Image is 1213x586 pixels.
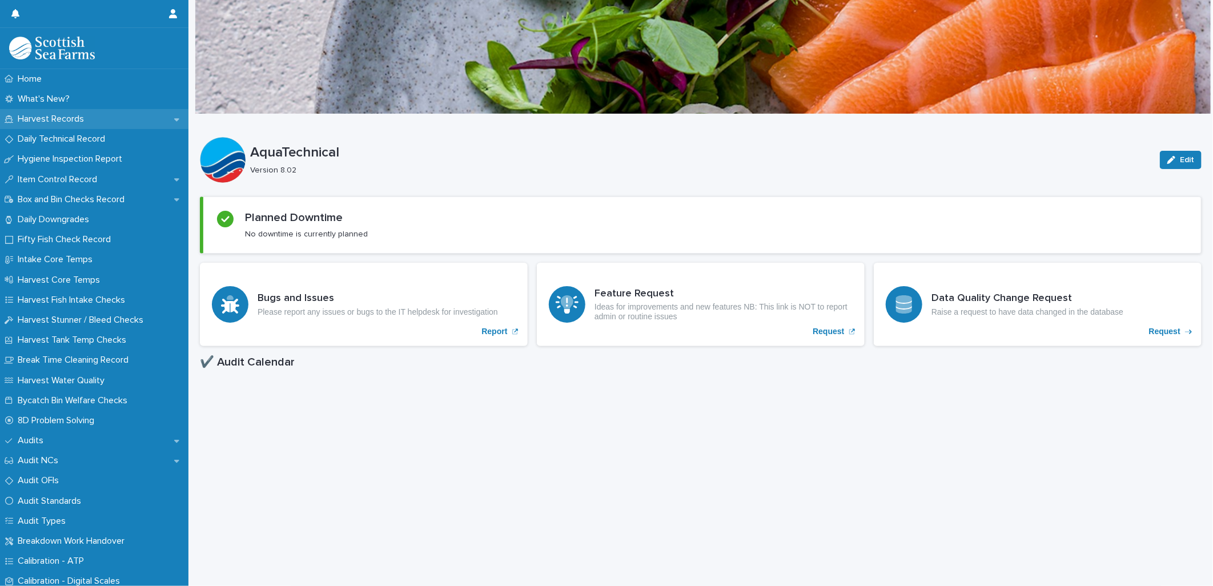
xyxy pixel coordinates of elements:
p: Harvest Stunner / Bleed Checks [13,315,152,326]
h3: Bugs and Issues [258,292,498,305]
a: Request [874,263,1202,346]
p: Daily Downgrades [13,214,98,225]
h3: Data Quality Change Request [931,292,1123,305]
p: No downtime is currently planned [245,229,368,239]
img: mMrefqRFQpe26GRNOUkG [9,37,95,59]
p: Version 8.02 [250,166,1146,175]
p: Audits [13,435,53,446]
a: Report [200,263,528,346]
a: Request [537,263,865,346]
p: Audit OFIs [13,475,68,486]
p: Calibration - ATP [13,556,93,567]
p: Request [813,327,844,336]
p: Audit NCs [13,455,67,466]
p: Box and Bin Checks Record [13,194,134,205]
p: Report [481,327,507,336]
p: Breakdown Work Handover [13,536,134,547]
p: Daily Technical Record [13,134,114,145]
p: AquaTechnical [250,145,1151,161]
h3: Feature Request [595,288,853,300]
p: Harvest Fish Intake Checks [13,295,134,306]
p: Harvest Records [13,114,93,125]
p: Fifty Fish Check Record [13,234,120,245]
p: Raise a request to have data changed in the database [931,307,1123,317]
p: What's New? [13,94,79,105]
p: Ideas for improvements and new features NB: This link is NOT to report admin or routine issues [595,302,853,322]
p: Harvest Water Quality [13,375,114,386]
button: Edit [1160,151,1202,169]
p: Harvest Tank Temp Checks [13,335,135,346]
p: Item Control Record [13,174,106,185]
p: Request [1149,327,1180,336]
p: Bycatch Bin Welfare Checks [13,395,136,406]
p: Harvest Core Temps [13,275,109,286]
p: Please report any issues or bugs to the IT helpdesk for investigation [258,307,498,317]
span: Edit [1180,156,1194,164]
p: Break Time Cleaning Record [13,355,138,366]
h1: ✔️ Audit Calendar [200,355,1202,369]
h2: Planned Downtime [245,211,343,224]
p: Audit Standards [13,496,90,507]
p: Intake Core Temps [13,254,102,265]
p: Audit Types [13,516,75,527]
p: Home [13,74,51,85]
p: Hygiene Inspection Report [13,154,131,164]
p: 8D Problem Solving [13,415,103,426]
